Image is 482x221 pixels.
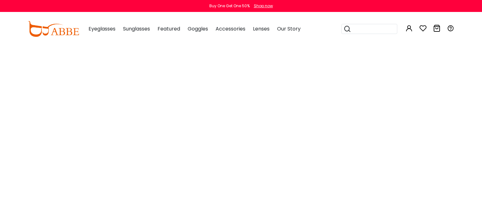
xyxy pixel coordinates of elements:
span: Our Story [277,25,301,32]
span: Sunglasses [123,25,150,32]
span: Featured [158,25,180,32]
span: Lenses [253,25,270,32]
span: Eyeglasses [88,25,115,32]
a: Shop now [251,3,273,8]
span: Accessories [216,25,245,32]
div: Buy One Get One 50% [209,3,250,9]
div: Shop now [254,3,273,9]
img: abbeglasses.com [28,21,79,37]
span: Goggles [188,25,208,32]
